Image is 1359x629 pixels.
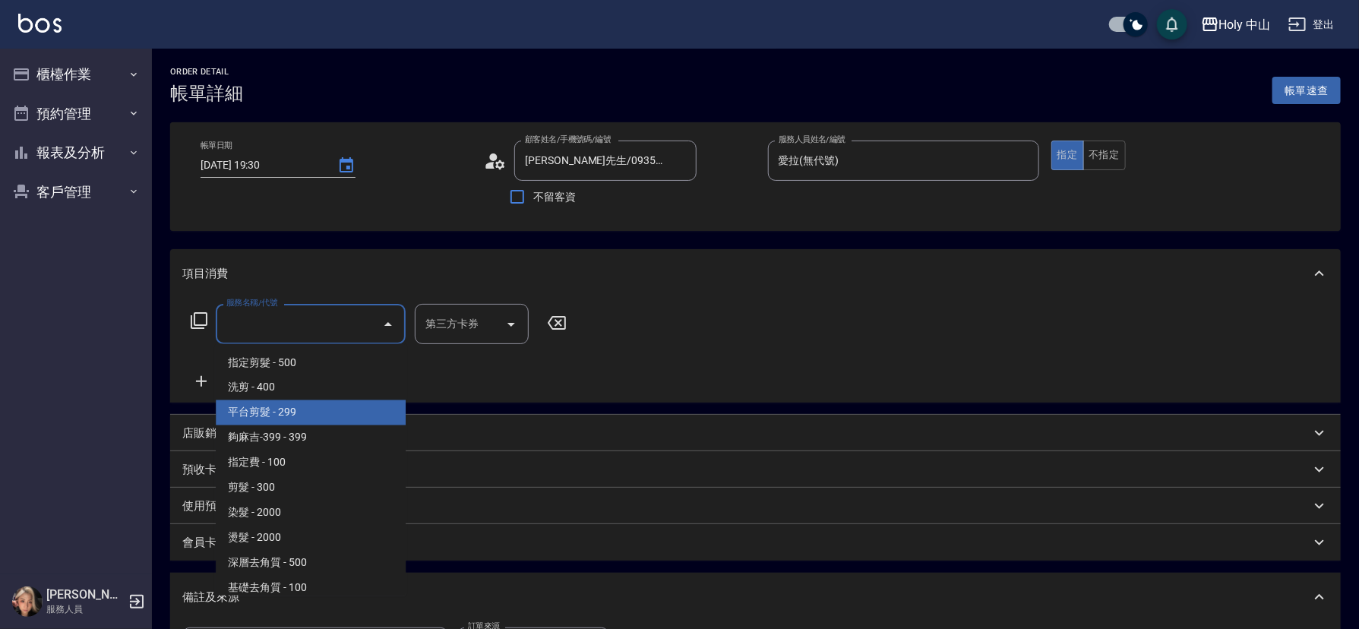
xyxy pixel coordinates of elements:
[6,55,146,94] button: 櫃檯作業
[1195,9,1277,40] button: Holy 中山
[1282,11,1341,39] button: 登出
[525,134,612,145] label: 顧客姓名/手機號碼/編號
[170,573,1341,621] div: 備註及來源
[779,134,845,145] label: 服務人員姓名/編號
[182,462,239,478] p: 預收卡販賣
[216,526,406,551] span: 燙髮 - 2000
[6,94,146,134] button: 預約管理
[226,297,277,308] label: 服務名稱/代號
[182,266,228,282] p: 項目消費
[201,153,322,178] input: YYYY/MM/DD hh:mm
[182,535,239,551] p: 會員卡銷售
[46,602,124,616] p: 服務人員
[18,14,62,33] img: Logo
[216,576,406,601] span: 基礎去角質 - 100
[216,450,406,476] span: 指定費 - 100
[1272,77,1341,105] button: 帳單速查
[170,249,1341,298] div: 項目消費
[499,312,523,337] button: Open
[170,415,1341,451] div: 店販銷售
[12,586,43,617] img: Person
[216,425,406,450] span: 夠麻吉-399 - 399
[1051,141,1084,170] button: 指定
[376,312,400,337] button: Close
[216,501,406,526] span: 染髮 - 2000
[170,451,1341,488] div: 預收卡販賣
[1083,141,1126,170] button: 不指定
[201,140,232,151] label: 帳單日期
[216,350,406,375] span: 指定剪髮 - 500
[1157,9,1187,40] button: save
[216,400,406,425] span: 平台剪髮 - 299
[1219,15,1271,34] div: Holy 中山
[216,476,406,501] span: 剪髮 - 300
[6,172,146,212] button: 客戶管理
[216,375,406,400] span: 洗剪 - 400
[182,589,239,605] p: 備註及來源
[170,67,243,77] h2: Order detail
[6,133,146,172] button: 報表及分析
[328,147,365,184] button: Choose date, selected date is 2025-08-12
[170,488,1341,524] div: 使用預收卡編輯訂單不得編輯預收卡使用
[170,524,1341,561] div: 會員卡銷售
[182,425,228,441] p: 店販銷售
[182,498,239,514] p: 使用預收卡
[216,551,406,576] span: 深層去角質 - 500
[170,83,243,104] h3: 帳單詳細
[46,587,124,602] h5: [PERSON_NAME]
[170,298,1341,403] div: 項目消費
[533,189,576,205] span: 不留客資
